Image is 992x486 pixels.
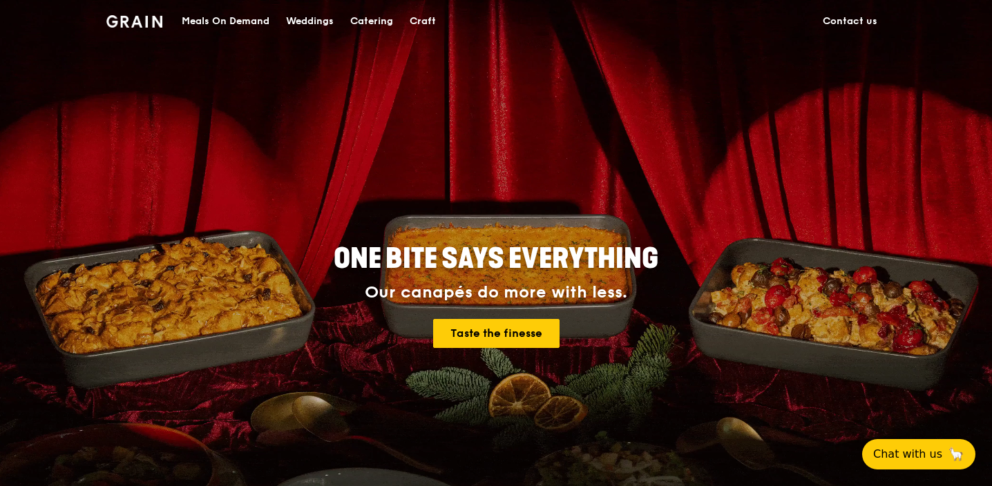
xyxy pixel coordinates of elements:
[182,1,269,42] div: Meals On Demand
[106,15,162,28] img: Grain
[433,319,560,348] a: Taste the finesse
[350,1,393,42] div: Catering
[410,1,436,42] div: Craft
[286,1,334,42] div: Weddings
[334,242,658,275] span: ONE BITE SAYS EVERYTHING
[862,439,975,469] button: Chat with us🦙
[278,1,342,42] a: Weddings
[247,283,745,302] div: Our canapés do more with less.
[342,1,401,42] a: Catering
[814,1,886,42] a: Contact us
[948,446,964,463] span: 🦙
[873,446,942,463] span: Chat with us
[401,1,444,42] a: Craft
